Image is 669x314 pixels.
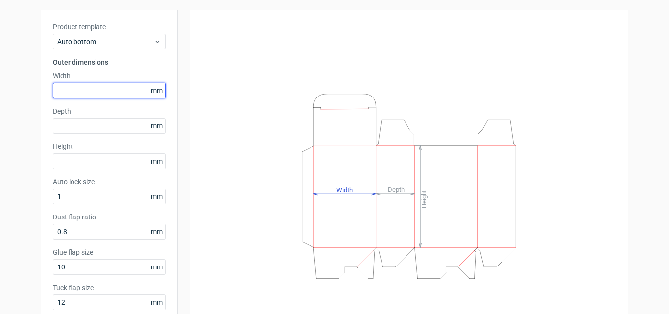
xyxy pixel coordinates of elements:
[53,106,166,116] label: Depth
[53,142,166,151] label: Height
[148,154,165,169] span: mm
[148,295,165,310] span: mm
[148,119,165,133] span: mm
[336,186,353,193] tspan: Width
[148,224,165,239] span: mm
[148,83,165,98] span: mm
[53,177,166,187] label: Auto lock size
[148,260,165,274] span: mm
[420,190,428,208] tspan: Height
[57,37,154,47] span: Auto bottom
[53,71,166,81] label: Width
[53,57,166,67] h3: Outer dimensions
[53,247,166,257] label: Glue flap size
[53,212,166,222] label: Dust flap ratio
[388,186,405,193] tspan: Depth
[53,283,166,292] label: Tuck flap size
[148,189,165,204] span: mm
[53,22,166,32] label: Product template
